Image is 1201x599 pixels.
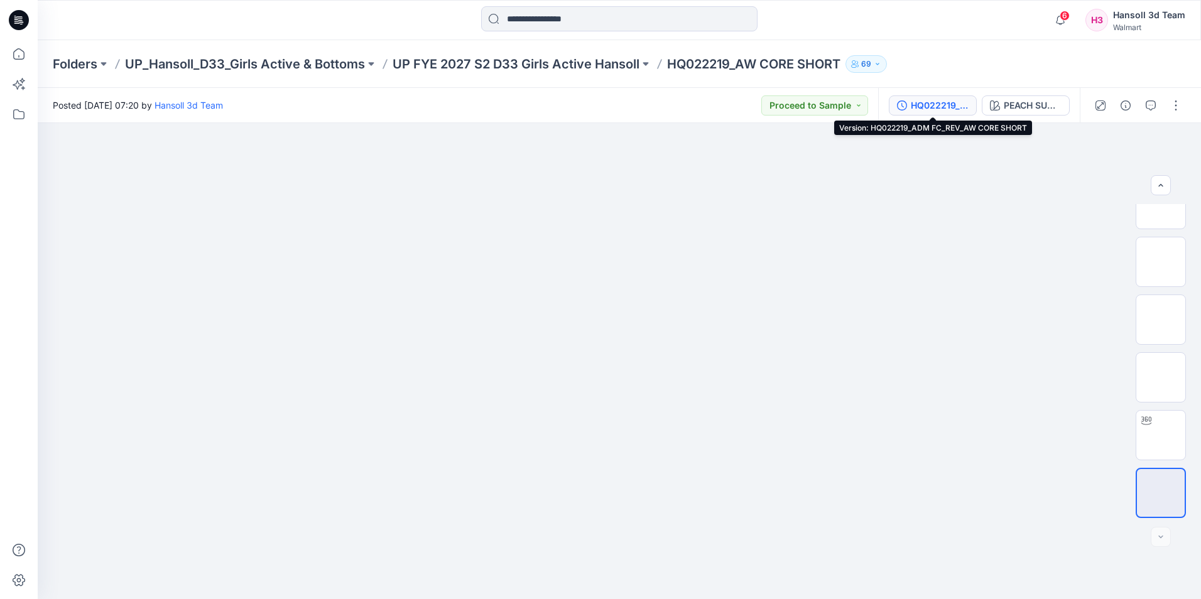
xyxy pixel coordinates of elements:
a: UP_Hansoll_D33_Girls Active & Bottoms [125,55,365,73]
p: 69 [861,57,871,71]
div: PEACH SUNSET [1004,99,1062,112]
a: Hansoll 3d Team [155,100,223,111]
div: H3 [1085,9,1108,31]
div: Hansoll 3d Team [1113,8,1185,23]
button: 69 [845,55,887,73]
span: 6 [1060,11,1070,21]
p: HQ022219_AW CORE SHORT [667,55,840,73]
button: HQ022219_ADM FC_REV_AW CORE SHORT [889,95,977,116]
div: Walmart [1113,23,1185,32]
span: Posted [DATE] 07:20 by [53,99,223,112]
a: Folders [53,55,97,73]
button: Details [1116,95,1136,116]
div: HQ022219_ADM FC_REV_AW CORE SHORT [911,99,969,112]
button: PEACH SUNSET [982,95,1070,116]
a: UP FYE 2027 S2 D33 Girls Active Hansoll [393,55,639,73]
